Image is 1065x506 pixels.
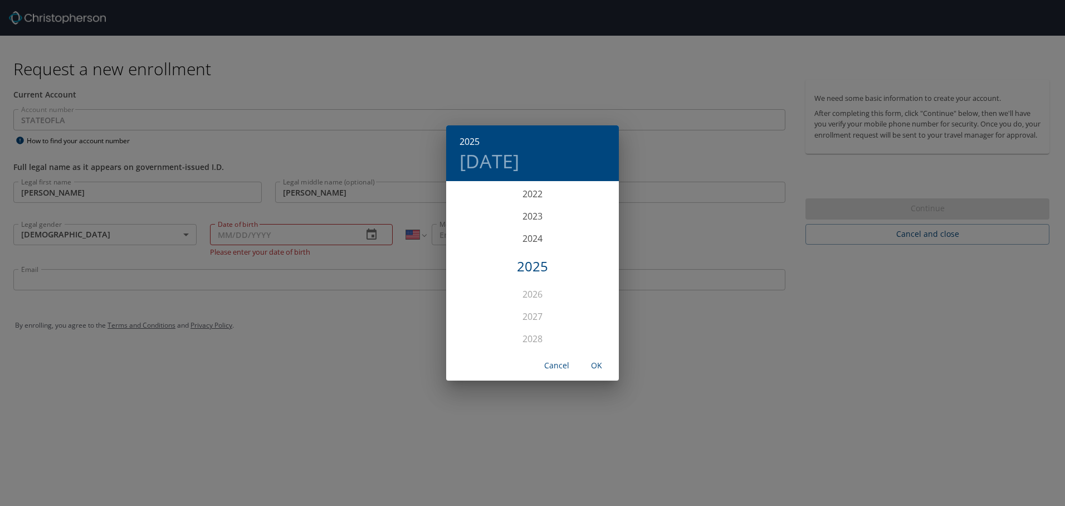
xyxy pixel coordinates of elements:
div: 2023 [446,205,619,227]
div: 2024 [446,227,619,250]
button: OK [579,356,614,376]
span: Cancel [543,359,570,373]
div: 2025 [446,255,619,278]
button: [DATE] [460,149,519,173]
button: Cancel [539,356,574,376]
span: OK [583,359,610,373]
button: 2025 [460,134,480,149]
div: 2022 [446,183,619,205]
